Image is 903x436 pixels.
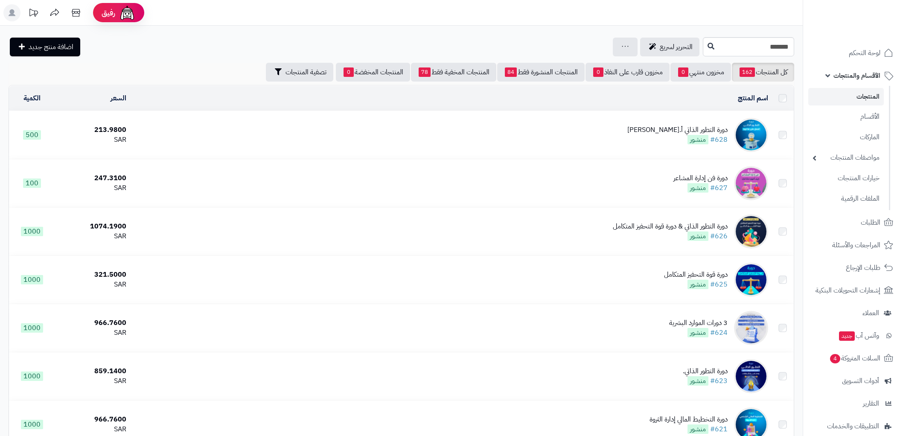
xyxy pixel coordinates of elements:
[29,42,73,52] span: اضافة منتج جديد
[816,284,880,296] span: إشعارات التحويلات البنكية
[734,311,768,345] img: 3 دورات الموارد البشرية
[23,178,41,188] span: 100
[58,280,126,290] div: SAR
[336,63,410,82] a: المنتجات المخفضة0
[585,63,670,82] a: مخزون قارب على النفاذ0
[839,331,855,341] span: جديد
[58,135,126,145] div: SAR
[285,67,326,77] span: تصفية المنتجات
[58,183,126,193] div: SAR
[21,323,43,333] span: 1000
[710,231,728,241] a: #626
[710,135,728,145] a: #628
[58,222,126,231] div: 1074.1900
[678,67,688,77] span: 0
[863,398,879,410] span: التقارير
[21,275,43,284] span: 1000
[344,67,354,77] span: 0
[710,376,728,386] a: #623
[687,328,708,337] span: منشور
[687,183,708,193] span: منشور
[21,420,43,429] span: 1000
[58,328,126,338] div: SAR
[687,135,708,144] span: منشور
[808,43,898,63] a: لوحة التحكم
[58,366,126,376] div: 859.1400
[613,222,728,231] div: دورة التطور الذاتي & دورة قوة التحفيز المتكامل
[808,348,898,369] a: السلات المتروكة4
[640,38,699,56] a: التحرير لسريع
[650,415,728,424] div: دورة التخطيط المالي إدارة الثروة
[710,279,728,290] a: #625
[849,47,880,59] span: لوحة التحكم
[58,376,126,386] div: SAR
[808,280,898,301] a: إشعارات التحويلات البنكية
[58,270,126,280] div: 321.5000
[827,420,879,432] span: التطبيقات والخدمات
[808,212,898,233] a: الطلبات
[627,125,728,135] div: دورة التطور الذاتي أ.[PERSON_NAME]
[58,424,126,434] div: SAR
[683,366,728,376] div: دورة التطور الذاتي.
[664,270,728,280] div: دورة قوة التحفيز المتكامل
[687,280,708,289] span: منشور
[808,235,898,255] a: المراجعات والأسئلة
[732,63,794,82] a: كل المنتجات162
[21,227,43,236] span: 1000
[673,173,728,183] div: دورة فن إدارة المشاعر
[23,93,41,103] a: الكمية
[687,376,708,386] span: منشور
[734,214,768,249] img: دورة التطور الذاتي & دورة قوة التحفيز المتكامل
[687,424,708,434] span: منشور
[832,239,880,251] span: المراجعات والأسئلة
[21,372,43,381] span: 1000
[808,108,884,126] a: الأقسام
[58,125,126,135] div: 213.9800
[842,375,879,387] span: أدوات التسويق
[119,4,136,21] img: ai-face.png
[808,88,884,105] a: المنتجات
[266,63,333,82] button: تصفية المنتجات
[808,258,898,278] a: طلبات الإرجاع
[830,354,840,363] span: 4
[734,359,768,393] img: دورة التطور الذاتي.
[670,63,731,82] a: مخزون منتهي0
[808,128,884,146] a: الماركات
[808,169,884,187] a: خيارات المنتجات
[808,371,898,391] a: أدوات التسويق
[710,328,728,338] a: #624
[808,393,898,414] a: التقارير
[23,130,41,140] span: 500
[23,4,44,23] a: تحديثات المنصة
[58,231,126,241] div: SAR
[808,149,884,167] a: مواصفات المنتجات
[10,38,80,56] a: اضافة منتج جديد
[740,67,755,77] span: 162
[808,325,898,346] a: وآتس آبجديد
[497,63,585,82] a: المنتجات المنشورة فقط84
[738,93,768,103] a: اسم المنتج
[669,318,728,328] div: 3 دورات الموارد البشرية
[808,303,898,323] a: العملاء
[58,173,126,183] div: 247.3100
[593,67,603,77] span: 0
[505,67,517,77] span: 84
[102,8,115,18] span: رفيق
[862,307,879,319] span: العملاء
[411,63,496,82] a: المنتجات المخفية فقط78
[833,70,880,82] span: الأقسام والمنتجات
[710,183,728,193] a: #627
[419,67,431,77] span: 78
[808,190,884,208] a: الملفات الرقمية
[710,424,728,434] a: #621
[58,318,126,328] div: 966.7600
[687,231,708,241] span: منشور
[846,262,880,274] span: طلبات الإرجاع
[838,330,879,342] span: وآتس آب
[660,42,693,52] span: التحرير لسريع
[58,415,126,424] div: 966.7600
[861,217,880,228] span: الطلبات
[111,93,126,103] a: السعر
[829,352,880,364] span: السلات المتروكة
[734,166,768,200] img: دورة فن إدارة المشاعر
